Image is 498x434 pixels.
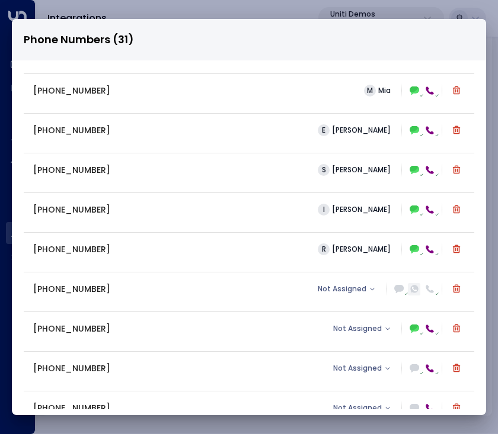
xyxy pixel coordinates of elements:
[448,201,465,218] button: Delete phone number
[328,401,395,414] button: Not Assigned
[313,282,380,295] button: Not Assigned
[33,243,110,256] p: [PHONE_NUMBER]
[318,164,330,176] span: S
[33,362,110,375] p: [PHONE_NUMBER]
[448,162,465,178] button: Delete phone number
[33,402,110,414] p: [PHONE_NUMBER]
[423,323,436,335] div: VOICE (Active)
[313,201,395,218] button: I[PERSON_NAME]
[448,241,465,258] button: Delete phone number
[423,283,436,295] div: VOICE (Click to enable)
[33,204,110,216] p: [PHONE_NUMBER]
[408,85,420,97] div: SMS (Active)
[318,285,366,293] span: Not Assigned
[33,283,110,295] p: [PHONE_NUMBER]
[333,364,382,372] span: Not Assigned
[332,245,391,253] span: [PERSON_NAME]
[313,241,395,258] button: R[PERSON_NAME]
[448,122,465,139] button: Delete phone number
[332,126,391,134] span: [PERSON_NAME]
[408,164,420,176] div: SMS (Active)
[33,164,110,176] p: [PHONE_NUMBER]
[313,122,395,139] button: E[PERSON_NAME]
[318,204,330,216] span: I
[423,204,436,216] div: VOICE (Active)
[408,323,420,335] div: SMS (Active)
[408,204,420,216] div: SMS (Active)
[332,205,391,214] span: [PERSON_NAME]
[24,31,134,49] span: Phone Numbers (31)
[448,320,465,337] button: Delete phone number
[33,124,110,137] p: [PHONE_NUMBER]
[33,323,110,335] p: [PHONE_NUMBER]
[392,283,405,295] div: SMS (Click to enable)
[408,283,420,295] div: WhatsApp (Click to view status)
[378,86,391,95] span: Mia
[448,360,465,377] button: Delete phone number
[328,362,395,375] button: Not Assigned
[318,243,330,255] span: R
[333,404,382,412] span: Not Assigned
[313,162,395,178] button: S[PERSON_NAME]
[364,85,376,97] span: M
[423,402,436,414] div: VOICE (Active)
[328,322,395,335] button: Not Assigned
[423,243,436,256] div: VOICE (Active)
[448,82,465,99] button: Delete phone number
[423,164,436,176] div: VOICE (Active)
[408,402,420,414] div: SMS (Click to enable)
[408,362,420,375] div: SMS (Click to enable)
[332,166,391,174] span: [PERSON_NAME]
[33,85,110,97] p: [PHONE_NUMBER]
[423,362,436,375] div: VOICE (Active)
[333,324,382,333] span: Not Assigned
[408,124,420,137] div: SMS (Active)
[448,400,465,416] button: Delete phone number
[408,243,420,256] div: SMS (Active)
[423,85,436,97] div: VOICE (Active)
[359,82,395,99] button: MMia
[318,124,330,136] span: E
[423,124,436,137] div: VOICE (Active)
[448,281,465,297] button: Delete phone number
